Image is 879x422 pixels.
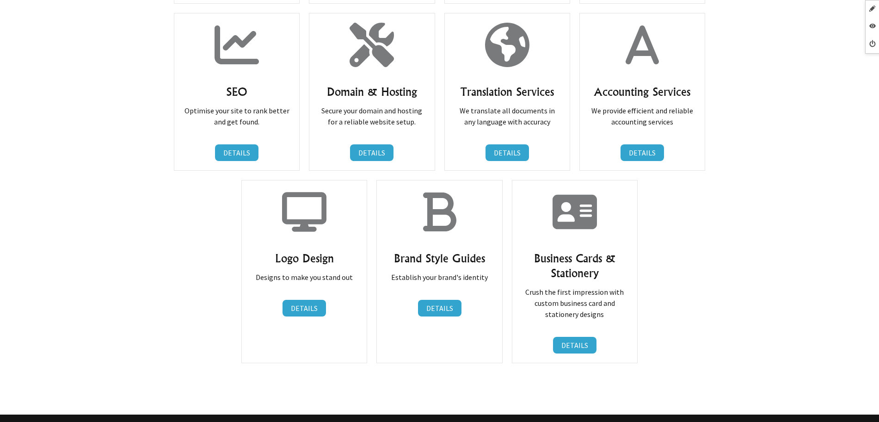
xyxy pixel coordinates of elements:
[215,144,258,161] a: DETAILS
[522,286,628,320] p: Crush the first impression with custom business card and stationery designs
[319,84,425,99] h3: Domain & Hosting
[184,84,290,99] h3: SEO
[283,300,326,316] a: DETAILS
[386,272,492,283] p: Establish your brand's identity
[251,272,357,283] p: Designs to make you stand out
[319,105,425,127] p: Secure your domain and hosting for a reliable website setup.
[553,337,596,354] a: DETAILS
[621,144,664,161] a: DETAILS
[486,144,529,161] a: DETAILS
[454,84,560,99] h3: Translation Services
[184,105,290,127] p: Optimise your site to rank better and get found.
[386,251,492,266] h3: Brand Style Guides
[251,251,357,266] h3: Logo Design
[454,105,560,127] p: We translate all documents in any language with accuracy
[589,84,695,99] h3: Accounting Services
[350,144,393,161] a: DETAILS
[418,300,461,316] a: DETAILS
[522,251,628,280] h3: Business Cards & Stationery
[589,105,695,127] p: We provide efficient and reliable accounting services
